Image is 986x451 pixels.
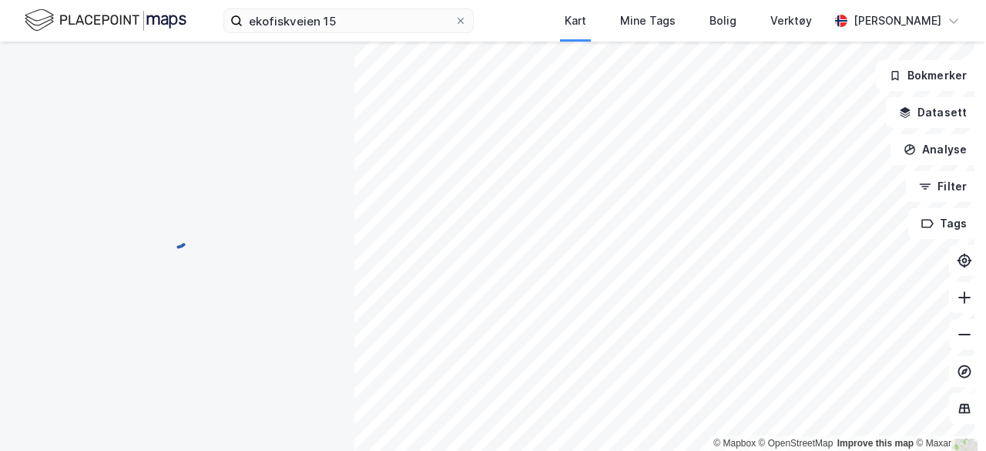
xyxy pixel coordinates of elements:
input: Søk på adresse, matrikkel, gårdeiere, leietakere eller personer [243,9,454,32]
button: Tags [908,208,980,239]
button: Datasett [886,97,980,128]
div: Kart [565,12,586,30]
button: Bokmerker [876,60,980,91]
a: OpenStreetMap [759,438,833,449]
button: Analyse [890,134,980,165]
div: Mine Tags [620,12,676,30]
a: Mapbox [713,438,756,449]
div: [PERSON_NAME] [854,12,941,30]
div: Verktøy [770,12,812,30]
iframe: Chat Widget [909,377,986,451]
div: Kontrollprogram for chat [909,377,986,451]
a: Improve this map [837,438,914,449]
div: Bolig [709,12,736,30]
img: spinner.a6d8c91a73a9ac5275cf975e30b51cfb.svg [165,225,189,250]
img: logo.f888ab2527a4732fd821a326f86c7f29.svg [25,7,186,34]
button: Filter [906,171,980,202]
